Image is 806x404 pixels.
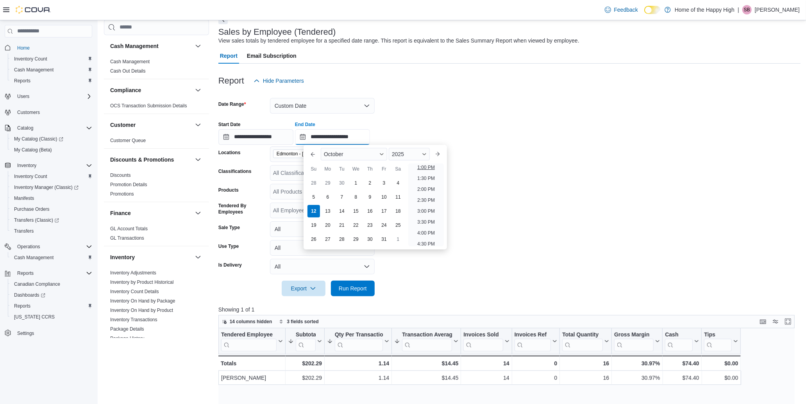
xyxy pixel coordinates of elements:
div: Cash [665,331,693,351]
span: Reports [11,76,92,85]
span: Cash Management [14,67,54,73]
a: Customer Queue [110,138,146,143]
a: Package History [110,336,144,341]
div: $202.29 [288,359,322,368]
div: Button. Open the month selector. October is currently selected. [321,148,387,160]
a: Canadian Compliance [11,279,63,289]
a: Cash Out Details [110,68,146,74]
a: Cash Management [11,253,57,262]
button: Invoices Ref [514,331,557,351]
span: GL Account Totals [110,226,148,232]
button: Canadian Compliance [8,279,95,290]
div: day-24 [378,219,390,231]
h3: Inventory [110,253,135,261]
span: Inventory Count [14,56,47,62]
div: Tendered Employee [221,331,277,351]
button: All [270,240,375,256]
div: day-25 [392,219,404,231]
div: Totals [221,359,283,368]
div: day-9 [364,191,376,203]
div: day-13 [322,205,334,217]
input: Dark Mode [644,6,661,14]
p: Showing 1 of 1 [218,306,801,313]
button: Inventory [2,160,95,171]
a: Home [14,43,33,53]
span: Cash Management [11,65,92,75]
div: day-6 [322,191,334,203]
span: Inventory Adjustments [110,270,156,276]
button: Operations [2,241,95,252]
a: Discounts [110,173,131,178]
button: Users [14,92,32,101]
span: Email Subscription [247,48,297,64]
a: Dashboards [11,290,48,300]
button: Cash Management [110,42,192,50]
input: Press the down key to enter a popover containing a calendar. Press the escape key to close the po... [295,129,370,145]
span: Reports [14,269,92,278]
button: Discounts & Promotions [193,155,203,164]
div: Qty Per Transaction [335,331,383,338]
h3: Customer [110,121,136,129]
button: Keyboard shortcuts [758,317,768,326]
li: 2:00 PM [414,185,438,194]
a: Dashboards [8,290,95,301]
button: Inventory Count [8,53,95,64]
button: My Catalog (Beta) [8,144,95,155]
span: Inventory Transactions [110,317,157,323]
span: Inventory Count [14,173,47,180]
button: Enter fullscreen [783,317,793,326]
h3: Discounts & Promotions [110,156,174,164]
a: Manifests [11,194,37,203]
span: Promotion Details [110,182,147,188]
button: Gross Margin [614,331,660,351]
a: Cash Management [11,65,57,75]
label: Products [218,187,239,193]
div: Sher Buchholtz [742,5,752,14]
a: Transfers [11,226,37,236]
span: Inventory by Product Historical [110,279,174,285]
a: My Catalog (Classic) [8,133,95,144]
span: Package Details [110,326,144,332]
span: 2025 [392,151,404,157]
label: Sale Type [218,224,240,231]
div: day-2 [364,177,376,189]
span: Inventory Manager (Classic) [14,184,79,190]
span: Home [17,45,30,51]
ul: Time [408,164,444,246]
div: day-12 [307,205,320,217]
span: Hide Parameters [263,77,304,85]
span: Catalog [14,123,92,133]
span: Edmonton - [PERSON_NAME] Way - Fire & Flower [277,150,338,158]
button: Display options [771,317,780,326]
button: Qty Per Transaction [327,331,389,351]
button: Transfers [8,226,95,237]
li: 3:00 PM [414,206,438,216]
button: All [270,259,375,274]
button: Export [282,281,325,296]
span: Settings [17,330,34,336]
a: GL Transactions [110,235,144,241]
h3: Compliance [110,86,141,94]
div: Cash [665,331,693,338]
li: 4:00 PM [414,228,438,238]
a: My Catalog (Beta) [11,145,55,155]
a: Feedback [602,2,641,18]
div: Invoices Sold [463,331,503,351]
div: Total Quantity [562,331,603,338]
div: $74.40 [665,359,699,368]
li: 3:30 PM [414,217,438,227]
div: View sales totals by tendered employee for a specified date range. This report is equivalent to t... [218,37,579,45]
a: Inventory Manager (Classic) [8,182,95,193]
label: End Date [295,121,315,128]
span: Operations [14,242,92,251]
button: 14 columns hidden [219,317,275,326]
span: Report [220,48,238,64]
li: 4:30 PM [414,239,438,249]
div: 0 [514,359,557,368]
div: day-3 [378,177,390,189]
span: Inventory On Hand by Package [110,298,175,304]
button: Finance [193,208,203,218]
div: Invoices Ref [514,331,550,351]
a: Inventory by Product Historical [110,279,174,285]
